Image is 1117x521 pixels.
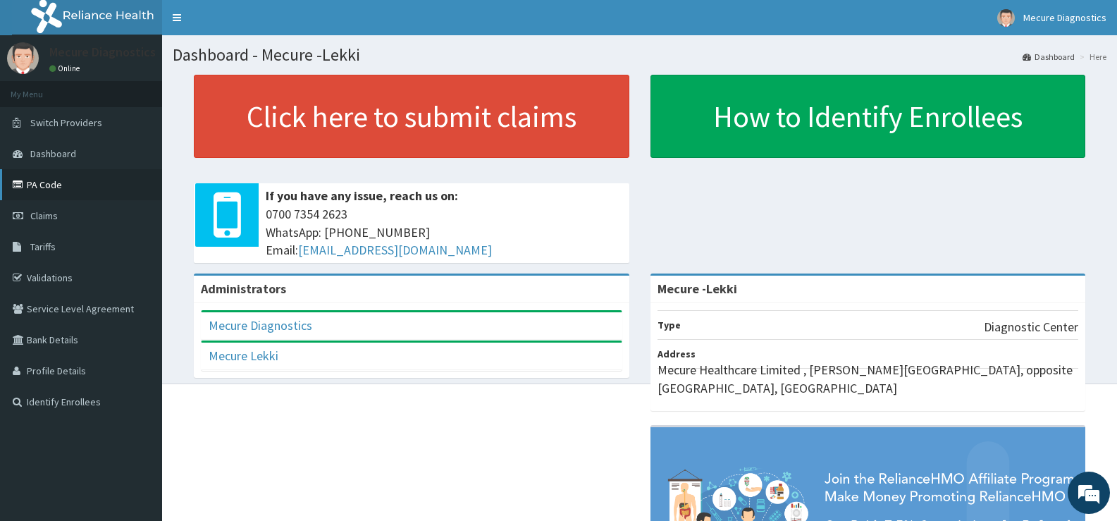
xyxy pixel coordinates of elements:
[194,75,629,158] a: Click here to submit claims
[658,348,696,360] b: Address
[30,209,58,222] span: Claims
[209,317,312,333] a: Mecure Diagnostics
[658,281,737,297] strong: Mecure -Lekki
[984,318,1078,336] p: Diagnostic Center
[30,240,56,253] span: Tariffs
[658,319,681,331] b: Type
[650,75,1086,158] a: How to Identify Enrollees
[266,205,622,259] span: 0700 7354 2623 WhatsApp: [PHONE_NUMBER] Email:
[49,63,83,73] a: Online
[266,188,458,204] b: If you have any issue, reach us on:
[7,42,39,74] img: User Image
[209,348,278,364] a: Mecure Lekki
[997,9,1015,27] img: User Image
[173,46,1106,64] h1: Dashboard - Mecure -Lekki
[1023,51,1075,63] a: Dashboard
[49,46,156,59] p: Mecure Diagnostics
[30,147,76,160] span: Dashboard
[1076,51,1106,63] li: Here
[1023,11,1106,24] span: Mecure Diagnostics
[658,361,1079,397] p: Mecure Healthcare Limited , [PERSON_NAME][GEOGRAPHIC_DATA], opposite [GEOGRAPHIC_DATA], [GEOGRAPH...
[298,242,492,258] a: [EMAIL_ADDRESS][DOMAIN_NAME]
[201,281,286,297] b: Administrators
[30,116,102,129] span: Switch Providers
